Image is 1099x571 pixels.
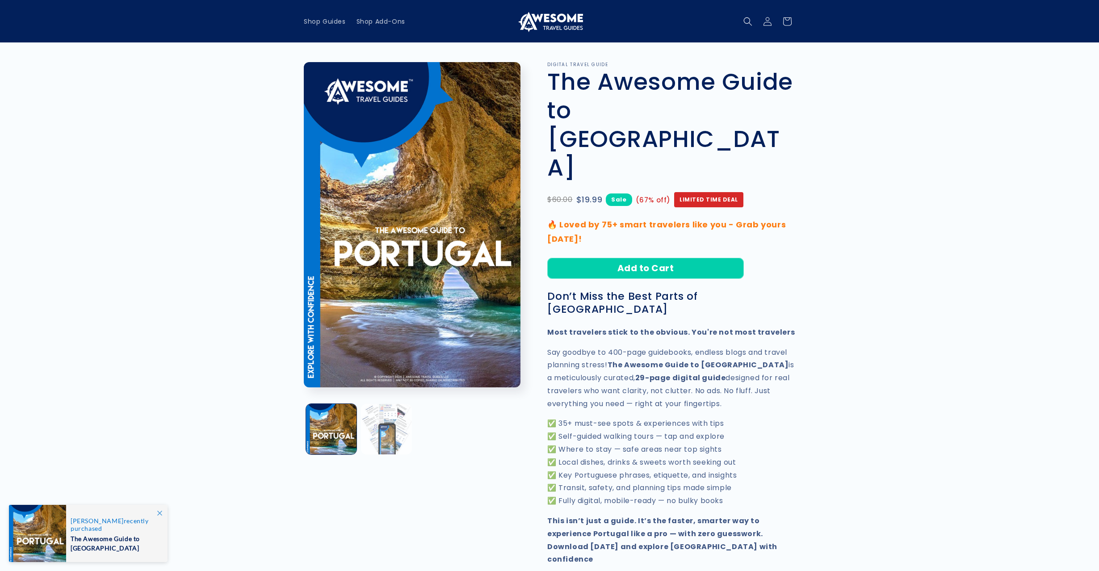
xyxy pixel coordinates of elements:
[547,67,795,182] h1: The Awesome Guide to [GEOGRAPHIC_DATA]
[547,516,777,564] strong: This isn’t just a guide. It’s the faster, smarter way to experience Portugal like a pro — with ze...
[71,532,158,553] span: The Awesome Guide to [GEOGRAPHIC_DATA]
[516,11,583,32] img: Awesome Travel Guides
[298,12,351,31] a: Shop Guides
[606,193,632,206] span: Sale
[513,7,587,35] a: Awesome Travel Guides
[635,373,726,383] strong: 29-page digital guide
[547,258,744,279] button: Add to Cart
[71,517,124,525] span: [PERSON_NAME]
[547,327,795,337] strong: Most travelers stick to the obvious. You're not most travelers
[361,404,411,454] button: Load image 2 in gallery view
[547,346,795,411] p: Say goodbye to 400-page guidebooks, endless blogs and travel planning stress! is a meticulously c...
[674,192,743,207] span: Limited Time Deal
[547,417,795,508] p: ✅ 35+ must-see spots & experiences with tips ✅ Self-guided walking tours — tap and explore ✅ Wher...
[357,17,405,25] span: Shop Add-Ons
[547,62,795,67] p: DIGITAL TRAVEL GUIDE
[306,404,357,454] button: Load image 1 in gallery view
[576,193,603,207] span: $19.99
[547,218,795,247] p: 🔥 Loved by 75+ smart travelers like you - Grab yours [DATE]!
[636,194,671,206] span: (67% off)
[738,12,758,31] summary: Search
[71,517,158,532] span: recently purchased
[304,62,525,457] media-gallery: Gallery Viewer
[547,193,573,206] span: $60.00
[608,360,789,370] strong: The Awesome Guide to [GEOGRAPHIC_DATA]
[304,17,346,25] span: Shop Guides
[351,12,411,31] a: Shop Add-Ons
[547,290,795,316] h3: Don’t Miss the Best Parts of [GEOGRAPHIC_DATA]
